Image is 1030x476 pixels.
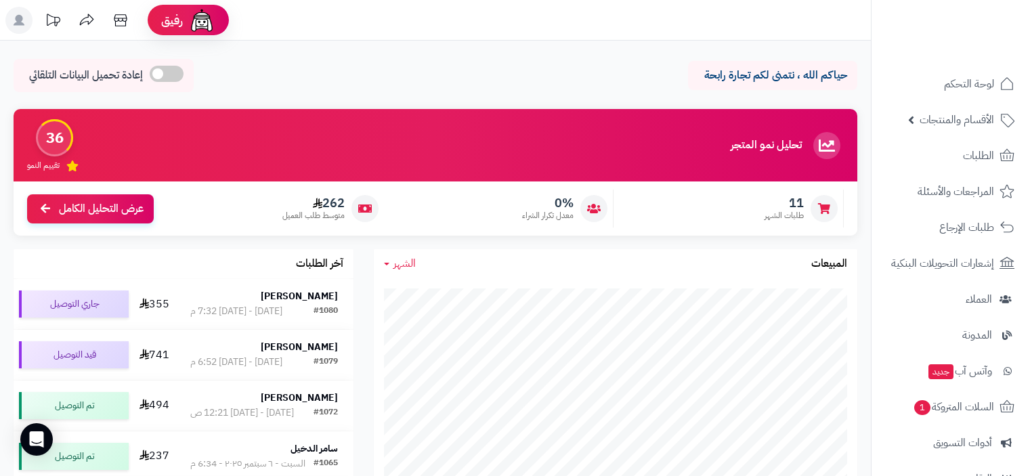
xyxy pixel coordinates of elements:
span: لوحة التحكم [944,74,994,93]
div: السبت - ٦ سبتمبر ٢٠٢٥ - 6:34 م [190,457,305,471]
span: معدل تكرار الشراء [522,210,574,221]
a: الشهر [384,256,416,272]
span: أدوات التسويق [933,433,992,452]
a: طلبات الإرجاع [880,211,1022,244]
span: 0% [522,196,574,211]
span: إشعارات التحويلات البنكية [891,254,994,273]
strong: [PERSON_NAME] [261,391,338,405]
div: #1080 [314,305,338,318]
div: #1072 [314,406,338,420]
strong: سامر الدخيل [291,441,338,456]
span: طلبات الإرجاع [939,218,994,237]
h3: تحليل نمو المتجر [731,139,802,152]
div: تم التوصيل [19,443,129,470]
div: [DATE] - [DATE] 7:32 م [190,305,282,318]
span: العملاء [966,290,992,309]
div: #1065 [314,457,338,471]
span: المدونة [962,326,992,345]
span: طلبات الشهر [765,210,804,221]
span: السلات المتروكة [913,397,994,416]
div: [DATE] - [DATE] 6:52 م [190,355,282,369]
span: عرض التحليل الكامل [59,201,144,217]
a: السلات المتروكة1 [880,391,1022,423]
a: المدونة [880,319,1022,351]
img: ai-face.png [188,7,215,34]
div: تم التوصيل [19,392,129,419]
a: المراجعات والأسئلة [880,175,1022,208]
div: جاري التوصيل [19,290,129,318]
strong: [PERSON_NAME] [261,289,338,303]
span: الطلبات [963,146,994,165]
td: 741 [134,330,175,380]
h3: آخر الطلبات [296,258,343,270]
td: 494 [134,381,175,431]
a: أدوات التسويق [880,427,1022,459]
div: #1079 [314,355,338,369]
span: جديد [928,364,953,379]
p: حياكم الله ، نتمنى لكم تجارة رابحة [698,68,847,83]
h3: المبيعات [811,258,847,270]
a: وآتس آبجديد [880,355,1022,387]
div: [DATE] - [DATE] 12:21 ص [190,406,294,420]
div: قيد التوصيل [19,341,129,368]
span: متوسط طلب العميل [282,210,345,221]
a: العملاء [880,283,1022,316]
span: المراجعات والأسئلة [918,182,994,201]
div: Open Intercom Messenger [20,423,53,456]
span: 11 [765,196,804,211]
span: إعادة تحميل البيانات التلقائي [29,68,143,83]
a: لوحة التحكم [880,68,1022,100]
span: الشهر [393,255,416,272]
a: إشعارات التحويلات البنكية [880,247,1022,280]
strong: [PERSON_NAME] [261,340,338,354]
td: 355 [134,279,175,329]
img: logo-2.png [938,18,1017,46]
span: الأقسام والمنتجات [920,110,994,129]
a: تحديثات المنصة [36,7,70,37]
span: تقييم النمو [27,160,60,171]
span: وآتس آب [927,362,992,381]
span: 1 [914,399,931,416]
a: عرض التحليل الكامل [27,194,154,223]
span: رفيق [161,12,183,28]
a: الطلبات [880,139,1022,172]
span: 262 [282,196,345,211]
